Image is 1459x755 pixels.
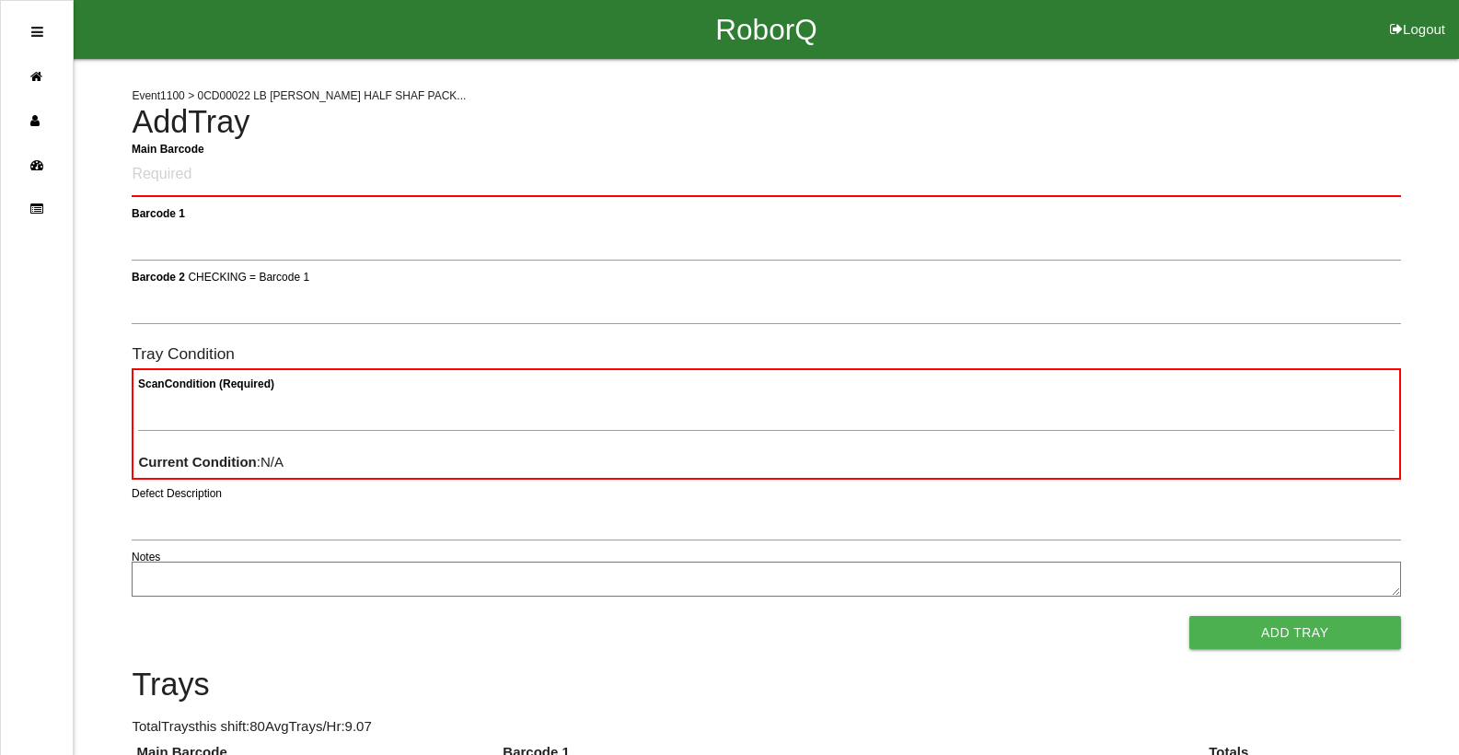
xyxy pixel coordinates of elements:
[132,270,185,283] b: Barcode 2
[138,377,274,390] b: Scan Condition (Required)
[132,345,1400,363] h6: Tray Condition
[138,454,256,470] b: Current Condition
[132,549,160,565] label: Notes
[1189,616,1401,649] button: Add Tray
[132,485,222,502] label: Defect Description
[189,270,310,283] span: CHECKING = Barcode 1
[132,154,1400,197] input: Required
[132,206,185,219] b: Barcode 1
[132,142,204,155] b: Main Barcode
[138,454,284,470] span: : N/A
[132,668,1400,703] h4: Trays
[31,10,43,54] div: Open
[132,105,1400,140] h4: Add Tray
[132,89,466,102] span: Event 1100 > 0CD00022 LB [PERSON_NAME] HALF SHAF PACK...
[132,716,1400,738] p: Total Trays this shift: 80 Avg Trays /Hr: 9.07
